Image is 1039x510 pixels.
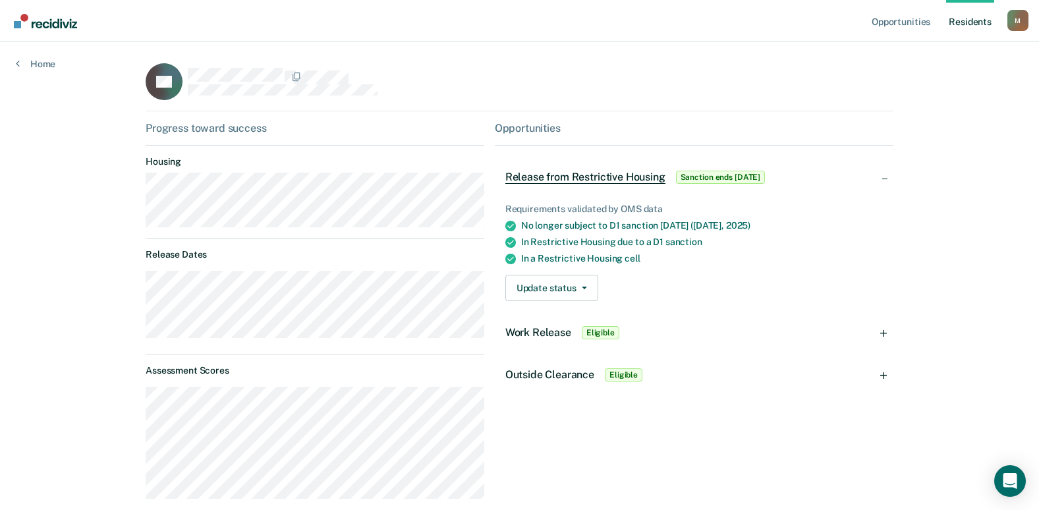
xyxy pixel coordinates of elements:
[521,220,883,231] div: No longer subject to D1 sanction [DATE] ([DATE],
[994,465,1026,497] div: Open Intercom Messenger
[605,368,642,382] span: Eligible
[505,368,594,381] span: Outside Clearance
[495,156,893,198] div: Release from Restrictive HousingSanction ends [DATE]
[505,204,883,215] div: Requirements validated by OMS data
[146,156,484,167] dt: Housing
[495,312,893,354] div: Work ReleaseEligible
[521,237,883,248] div: In Restrictive Housing due to a D1
[1007,10,1028,31] button: Profile dropdown button
[505,171,665,184] span: Release from Restrictive Housing
[505,326,571,339] span: Work Release
[505,275,598,301] button: Update status
[582,326,619,339] span: Eligible
[495,354,893,396] div: Outside ClearanceEligible
[146,249,484,260] dt: Release Dates
[495,122,893,134] div: Opportunities
[146,365,484,376] dt: Assessment Scores
[625,253,640,264] span: cell
[676,171,766,184] span: Sanction ends [DATE]
[14,14,77,28] img: Recidiviz
[16,58,55,70] a: Home
[521,253,883,264] div: In a Restrictive Housing
[146,122,484,134] div: Progress toward success
[726,220,750,231] span: 2025)
[1007,10,1028,31] div: M
[665,237,702,247] span: sanction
